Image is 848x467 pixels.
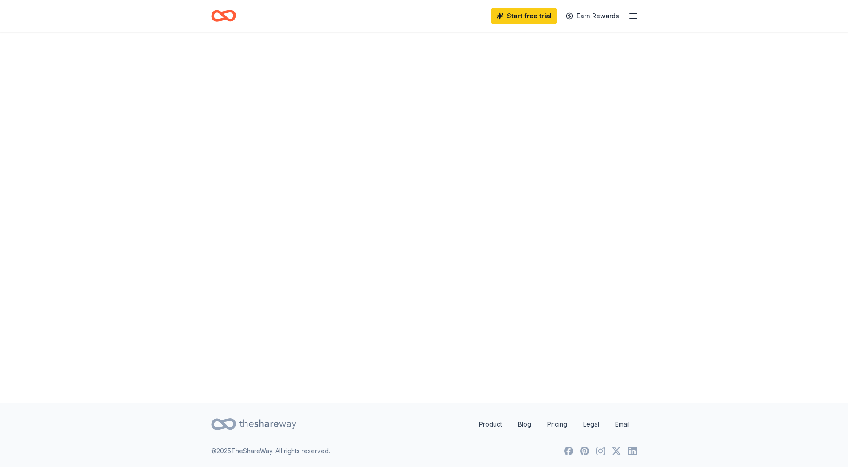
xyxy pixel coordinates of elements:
[472,416,509,433] a: Product
[511,416,538,433] a: Blog
[540,416,574,433] a: Pricing
[491,8,557,24] a: Start free trial
[576,416,606,433] a: Legal
[472,416,637,433] nav: quick links
[211,5,236,26] a: Home
[211,446,330,456] p: © 2025 TheShareWay. All rights reserved.
[608,416,637,433] a: Email
[561,8,624,24] a: Earn Rewards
